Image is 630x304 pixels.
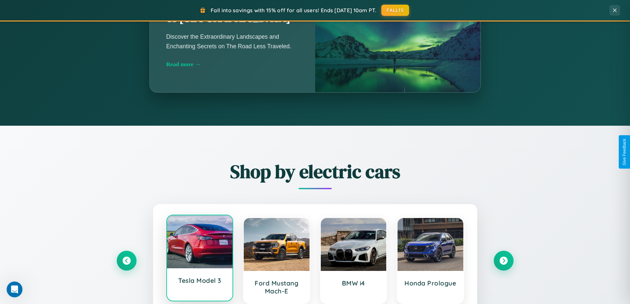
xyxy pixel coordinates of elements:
h3: Tesla Model 3 [174,277,226,284]
div: Read more → [166,61,299,68]
span: Fall into savings with 15% off for all users! Ends [DATE] 10am PT. [211,7,376,14]
h3: Ford Mustang Mach-E [250,279,303,295]
p: Discover the Extraordinary Landscapes and Enchanting Secrets on The Road Less Traveled. [166,32,299,51]
iframe: Intercom live chat [7,282,22,297]
button: FALL15 [381,5,409,16]
div: Give Feedback [622,139,627,165]
h2: Shop by electric cars [117,159,514,184]
h3: Honda Prologue [404,279,457,287]
h3: BMW i4 [327,279,380,287]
